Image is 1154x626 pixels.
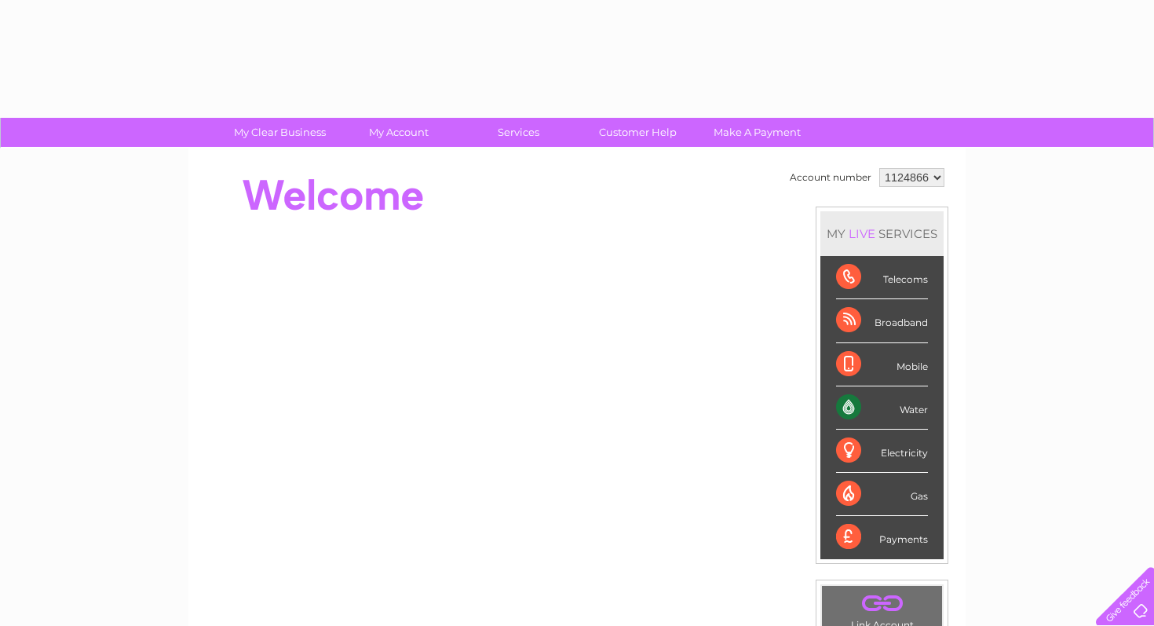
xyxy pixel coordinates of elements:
a: Services [454,118,583,147]
a: My Account [334,118,464,147]
div: MY SERVICES [820,211,944,256]
div: Water [836,386,928,430]
div: LIVE [845,226,878,241]
div: Mobile [836,343,928,386]
a: . [826,590,938,617]
a: Make A Payment [692,118,822,147]
div: Payments [836,516,928,558]
a: My Clear Business [215,118,345,147]
a: Customer Help [573,118,703,147]
div: Gas [836,473,928,516]
div: Electricity [836,430,928,473]
div: Broadband [836,299,928,342]
td: Account number [786,164,875,191]
div: Telecoms [836,256,928,299]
